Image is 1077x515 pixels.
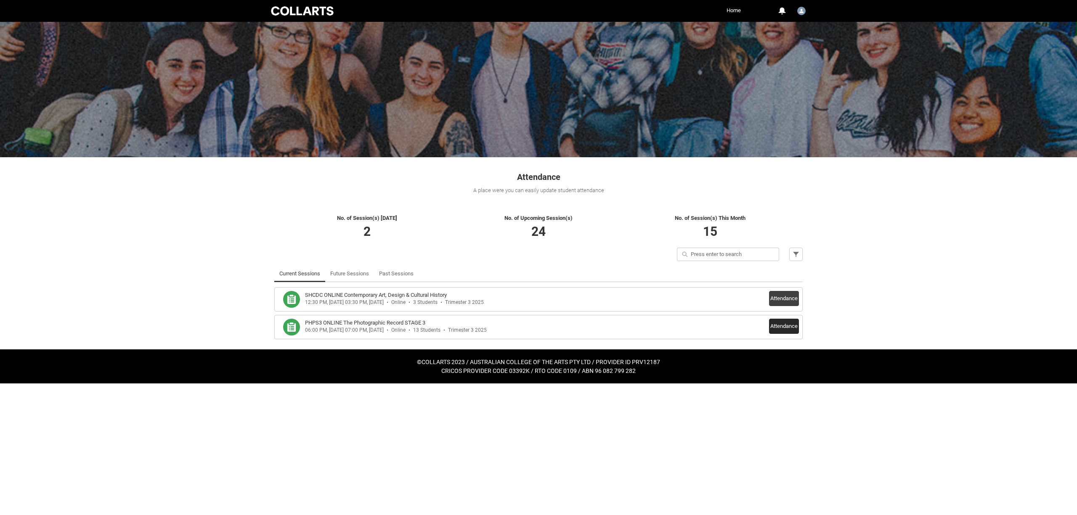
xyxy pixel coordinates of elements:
div: 3 Students [413,299,438,306]
div: A place were you can easily update student attendance [274,186,803,195]
li: Current Sessions [274,265,325,282]
h3: SHCDC ONLINE Contemporary Art, Design & Cultural History [305,291,447,299]
div: 13 Students [413,327,440,333]
li: Past Sessions [374,265,419,282]
span: Attendance [517,172,560,182]
a: Current Sessions [279,265,320,282]
span: 15 [703,224,717,239]
span: 2 [363,224,371,239]
span: No. of Session(s) [DATE] [337,215,397,221]
button: Attendance [769,291,799,306]
a: Future Sessions [330,265,369,282]
li: Future Sessions [325,265,374,282]
button: User Profile User16708864153372666841 [795,3,808,17]
div: Online [391,299,406,306]
span: 24 [531,224,546,239]
img: User16708864153372666841 [797,7,806,15]
button: Filter [789,248,803,261]
span: No. of Upcoming Session(s) [504,215,573,221]
button: Attendance [769,319,799,334]
h3: PHPS3 ONLINE The Photographic Record STAGE 3 [305,319,425,327]
input: Press enter to search [677,248,779,261]
div: Online [391,327,406,333]
a: Past Sessions [379,265,414,282]
div: Trimester 3 2025 [448,327,487,333]
span: No. of Session(s) This Month [675,215,745,221]
div: Trimester 3 2025 [445,299,484,306]
div: 12:30 PM, [DATE] 03:30 PM, [DATE] [305,299,384,306]
div: 06:00 PM, [DATE] 07:00 PM, [DATE] [305,327,384,333]
a: Home [724,4,743,17]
